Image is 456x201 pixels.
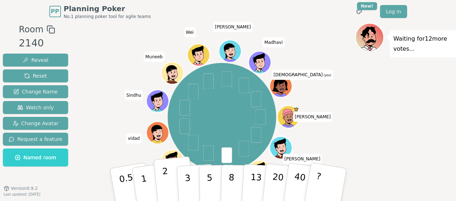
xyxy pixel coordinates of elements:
[64,14,151,19] span: No.1 planning poker tool for agile teams
[64,4,151,14] span: Planning Poker
[19,23,43,36] span: Room
[24,72,47,79] span: Reset
[126,134,142,144] span: Click to change your name
[213,22,253,32] span: Click to change your name
[293,106,298,112] span: Patrick is the host
[353,5,366,18] button: New!
[13,120,59,127] span: Change Avatar
[357,2,377,10] div: New!
[283,154,322,164] span: Click to change your name
[3,85,68,98] button: Change Name
[293,112,333,122] span: Click to change your name
[262,37,284,47] span: Click to change your name
[124,90,143,100] span: Click to change your name
[13,88,58,95] span: Change Name
[143,52,164,62] span: Click to change your name
[19,36,55,51] div: 2140
[17,104,54,111] span: Watch only
[51,7,59,16] span: PP
[393,34,452,54] p: Waiting for 12 more votes...
[323,74,331,77] span: (you)
[3,149,68,166] button: Named room
[3,69,68,82] button: Reset
[3,133,68,146] button: Request a feature
[23,56,48,64] span: Reveal
[9,136,62,143] span: Request a feature
[15,154,56,161] span: Named room
[49,4,151,19] a: PPPlanning PokerNo.1 planning poker tool for agile teams
[270,76,291,97] button: Click to change your avatar
[3,117,68,130] button: Change Avatar
[272,70,333,80] span: Click to change your name
[184,27,195,37] span: Click to change your name
[4,192,40,196] span: Last updated: [DATE]
[380,5,407,18] a: Log in
[11,186,38,191] span: Version 0.9.2
[3,54,68,67] button: Reveal
[4,186,38,191] button: Version0.9.2
[3,101,68,114] button: Watch only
